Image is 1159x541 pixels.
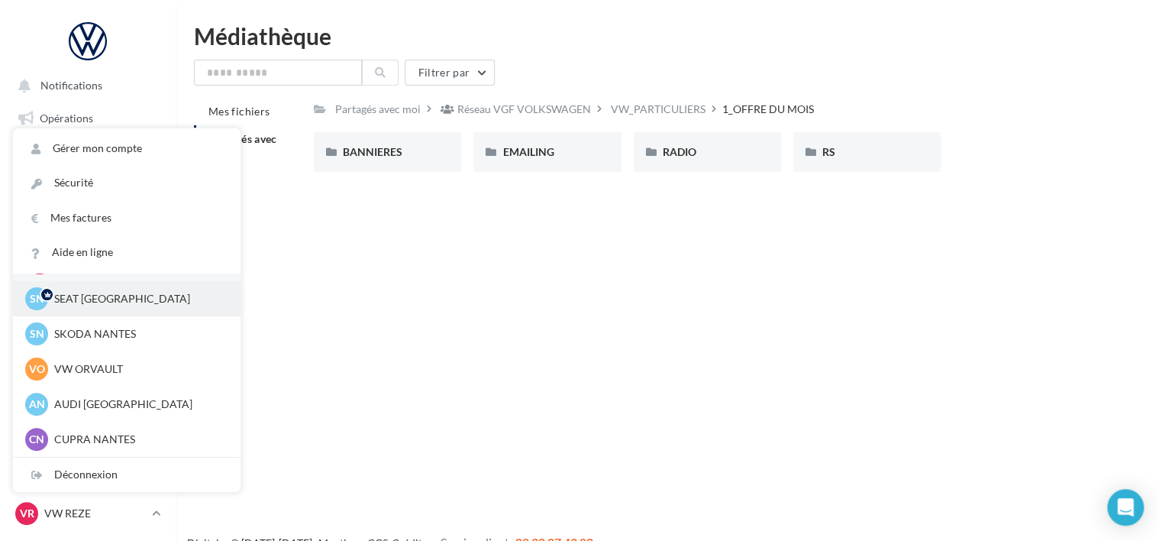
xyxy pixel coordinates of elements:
span: Opérations [40,112,93,125]
a: Gérer mon compte [13,131,241,166]
span: RADIO [663,145,696,158]
p: SKODA NANTES [54,326,222,342]
span: Partagés avec moi [208,132,277,160]
p: VW ORVAULT [54,361,222,377]
a: Visibilité en ligne [9,180,166,212]
span: BANNIERES [343,145,402,158]
span: SN [30,291,44,306]
div: 1_OFFRE DU MOIS [722,102,814,117]
div: VW_PARTICULIERS [611,102,705,117]
a: Sécurité [13,166,241,200]
a: Boîte de réception86 [9,140,166,173]
div: Réseau VGF VOLKSWAGEN [457,102,591,117]
a: Campagnes [9,255,166,287]
p: AUDI [GEOGRAPHIC_DATA] [54,397,222,412]
a: SMS unitaire [9,218,166,250]
a: PLV et print personnalisable [9,407,166,452]
a: Calendrier [9,369,166,401]
p: SEAT [GEOGRAPHIC_DATA] [54,291,222,306]
span: AN [29,397,45,412]
p: VW REZE [44,506,146,521]
a: VR VW REZE [12,499,163,528]
a: Médiathèque [9,332,166,364]
span: CN [29,432,44,447]
span: VR [20,506,34,521]
div: Partagés avec moi [335,102,421,117]
button: Filtrer par [405,60,495,86]
div: Médiathèque [194,24,1141,47]
a: Opérations [9,102,166,134]
a: Contacts [9,293,166,326]
span: EMAILING [502,145,554,158]
a: Aide en ligne [13,235,241,270]
div: Déconnexion [13,458,241,492]
span: SN [30,326,44,342]
a: Mes factures [13,201,241,235]
p: CUPRA NANTES [54,432,222,447]
span: Notifications [40,79,102,92]
span: VO [29,361,45,377]
span: Mes fichiers [208,105,270,118]
div: Open Intercom Messenger [1107,489,1144,526]
span: RS [822,145,835,158]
